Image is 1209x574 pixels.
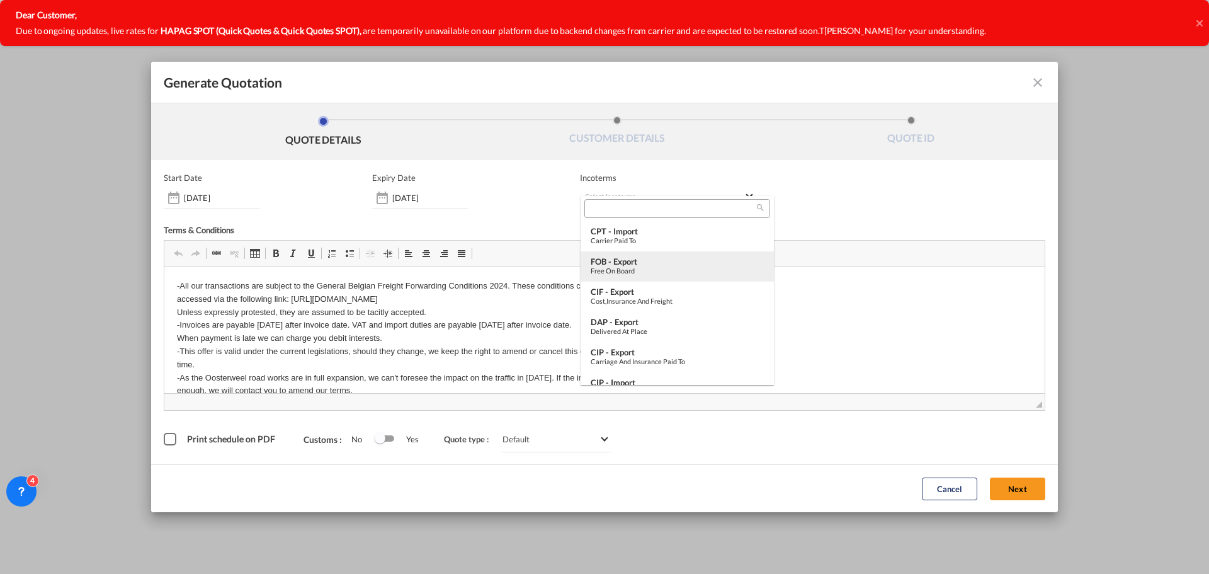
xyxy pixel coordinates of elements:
[591,267,764,275] div: Free on Board
[13,13,868,419] p: -All our transactions are subject to the General Belgian Freight Forwarding Conditions 2024. Thes...
[13,13,868,419] body: Editor, editor2
[591,317,764,327] div: DAP - export
[591,377,764,387] div: CIP - import
[591,297,764,305] div: Cost,Insurance and Freight
[591,236,764,244] div: Carrier Paid to
[591,327,764,335] div: Delivered at Place
[591,226,764,236] div: CPT - import
[756,203,765,212] md-icon: icon-magnify
[591,256,764,267] div: FOB - export
[591,287,764,297] div: CIF - export
[591,347,764,357] div: CIP - export
[591,357,764,365] div: Carriage and Insurance Paid to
